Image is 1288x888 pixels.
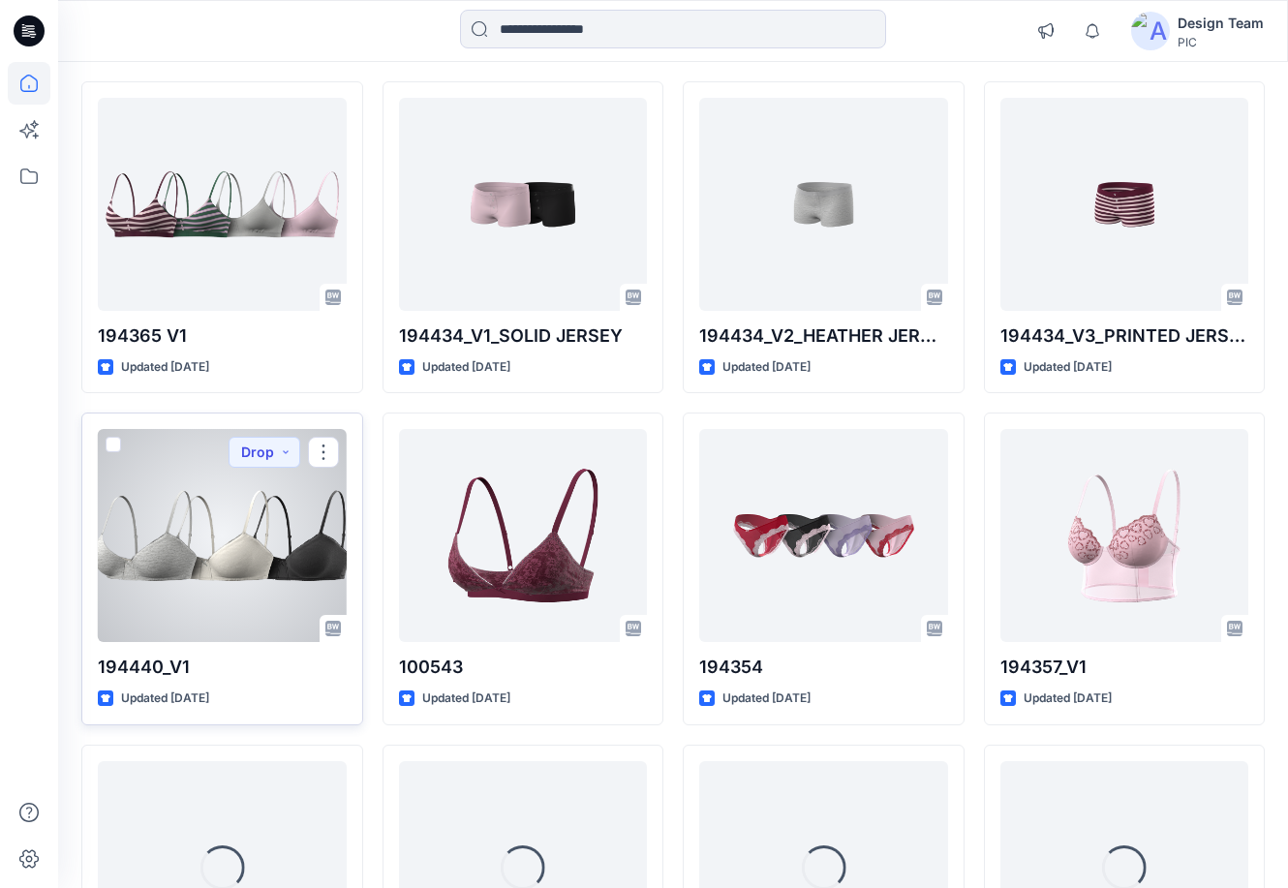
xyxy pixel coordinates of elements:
p: 194440_V1 [98,654,347,681]
p: 194434_V2_HEATHER JERSEY [699,322,948,350]
a: 194354 [699,429,948,642]
p: Updated [DATE] [722,357,811,378]
p: 100543 [399,654,648,681]
a: 194365 V1 [98,98,347,311]
p: Updated [DATE] [722,689,811,709]
div: PIC [1178,35,1264,49]
div: Design Team [1178,12,1264,35]
p: 194365 V1 [98,322,347,350]
a: 194440_V1 [98,429,347,642]
a: 194434_V2_HEATHER JERSEY [699,98,948,311]
p: 194434_V3_PRINTED JERSEY [1000,322,1249,350]
p: Updated [DATE] [121,357,209,378]
a: 194434_V1_SOLID JERSEY [399,98,648,311]
a: 194357_V1 [1000,429,1249,642]
a: 194434_V3_PRINTED JERSEY [1000,98,1249,311]
p: Updated [DATE] [422,689,510,709]
p: Updated [DATE] [1024,689,1112,709]
p: Updated [DATE] [1024,357,1112,378]
p: 194434_V1_SOLID JERSEY [399,322,648,350]
p: Updated [DATE] [121,689,209,709]
p: Updated [DATE] [422,357,510,378]
p: 194357_V1 [1000,654,1249,681]
p: 194354 [699,654,948,681]
a: 100543 [399,429,648,642]
img: avatar [1131,12,1170,50]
